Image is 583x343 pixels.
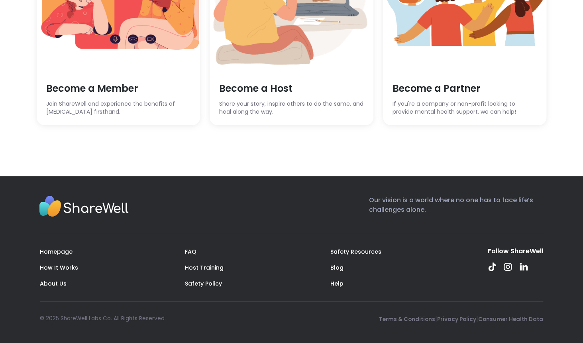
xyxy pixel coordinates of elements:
a: Homepage [40,248,73,256]
a: FAQ [185,248,196,256]
span: Become a Partner [393,82,537,95]
span: Become a Member [46,82,191,95]
a: Safety Resources [330,248,381,256]
a: Safety Policy [185,280,222,288]
span: Become a Host [219,82,364,95]
a: Privacy Policy [437,315,476,323]
span: If you're a company or non-profit looking to provide mental health support, we can help! [393,100,537,116]
span: Join ShareWell and experience the benefits of [MEDICAL_DATA] firsthand. [46,100,191,116]
a: Host Training [185,264,224,272]
img: Sharewell [39,195,129,219]
div: Follow ShareWell [488,247,543,256]
div: © 2025 ShareWell Labs Co. All Rights Reserved. [40,315,166,323]
a: Consumer Health Data [478,315,543,323]
a: Blog [330,264,343,272]
span: | [476,314,478,323]
a: Terms & Conditions [379,315,435,323]
span: | [435,314,437,323]
p: Our vision is a world where no one has to face life’s challenges alone. [369,195,543,221]
a: How It Works [40,264,78,272]
span: Share your story, inspire others to do the same, and heal along the way. [219,100,364,116]
a: About Us [40,280,67,288]
a: Help [330,280,343,288]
